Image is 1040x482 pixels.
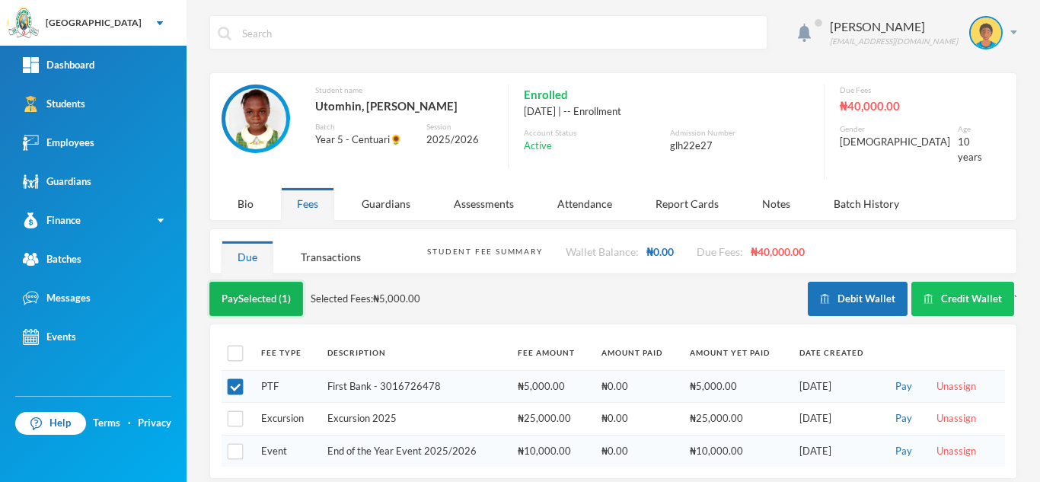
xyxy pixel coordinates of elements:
div: Report Cards [640,187,735,220]
div: Bio [222,187,270,220]
a: Privacy [138,416,171,431]
div: [GEOGRAPHIC_DATA] [46,16,142,30]
div: Age [958,123,982,135]
button: Debit Wallet [808,282,908,316]
td: ₦0.00 [594,403,682,436]
img: STUDENT [225,88,286,149]
div: Account Status [524,127,662,139]
span: ₦0.00 [646,245,674,258]
button: Credit Wallet [911,282,1014,316]
span: Enrolled [524,85,568,104]
div: [EMAIL_ADDRESS][DOMAIN_NAME] [830,36,958,47]
button: Unassign [932,443,981,460]
div: Batch [315,121,416,132]
th: Fee Amount [510,336,594,370]
span: Due Fees: [697,245,743,258]
img: search [218,27,231,40]
td: First Bank - 3016726478 [320,370,510,403]
td: ₦5,000.00 [510,370,594,403]
td: Excursion 2025 [320,403,510,436]
th: Amount Paid [594,336,682,370]
td: PTF [254,370,321,403]
div: Attendance [541,187,628,220]
div: Dashboard [23,57,94,73]
td: [DATE] [792,435,883,467]
div: 2025/2026 [426,132,493,148]
div: Events [23,329,76,345]
span: Selected Fees: ₦5,000.00 [311,292,420,307]
div: Utomhin, [PERSON_NAME] [315,96,493,116]
div: Finance [23,212,81,228]
div: Gender [840,123,950,135]
td: [DATE] [792,403,883,436]
div: glh22e27 [670,139,809,154]
div: · [128,416,131,431]
a: Help [15,412,86,435]
div: 10 years [958,135,982,164]
div: Guardians [346,187,426,220]
th: Date Created [792,336,883,370]
td: ₦25,000.00 [682,403,793,436]
input: Search [241,16,759,50]
div: Batches [23,251,81,267]
div: Session [426,121,493,132]
div: Students [23,96,85,112]
div: Admission Number [670,127,809,139]
td: Excursion [254,403,321,436]
div: Student Fee Summary [427,246,542,257]
div: Employees [23,135,94,151]
img: STUDENT [971,18,1001,48]
span: Wallet Balance: [566,245,639,258]
div: [PERSON_NAME] [830,18,958,36]
img: logo [8,8,39,39]
span: Active [524,139,552,154]
div: Due Fees [840,85,982,96]
button: Pay [891,410,917,427]
th: Amount Yet Paid [682,336,793,370]
button: Unassign [932,410,981,427]
td: Event [254,435,321,467]
td: ₦0.00 [594,370,682,403]
td: ₦0.00 [594,435,682,467]
td: ₦10,000.00 [510,435,594,467]
div: Fees [281,187,334,220]
div: Student name [315,85,493,96]
td: End of the Year Event 2025/2026 [320,435,510,467]
div: Due [222,241,273,273]
td: [DATE] [792,370,883,403]
td: ₦25,000.00 [510,403,594,436]
button: Pay [891,443,917,460]
th: Fee Type [254,336,321,370]
span: ₦40,000.00 [751,245,805,258]
div: Guardians [23,174,91,190]
div: [DATE] | -- Enrollment [524,104,809,120]
div: Notes [746,187,806,220]
div: ` [808,282,1017,316]
button: Pay [891,378,917,395]
button: PaySelected (1) [209,282,303,316]
div: [DEMOGRAPHIC_DATA] [840,135,950,150]
th: Description [320,336,510,370]
div: Assessments [438,187,530,220]
div: Messages [23,290,91,306]
div: Year 5 - Centuari🌻 [315,132,416,148]
div: ₦40,000.00 [840,96,982,116]
a: Terms [93,416,120,431]
button: Unassign [932,378,981,395]
td: ₦5,000.00 [682,370,793,403]
div: Transactions [285,241,377,273]
td: ₦10,000.00 [682,435,793,467]
div: Batch History [818,187,915,220]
